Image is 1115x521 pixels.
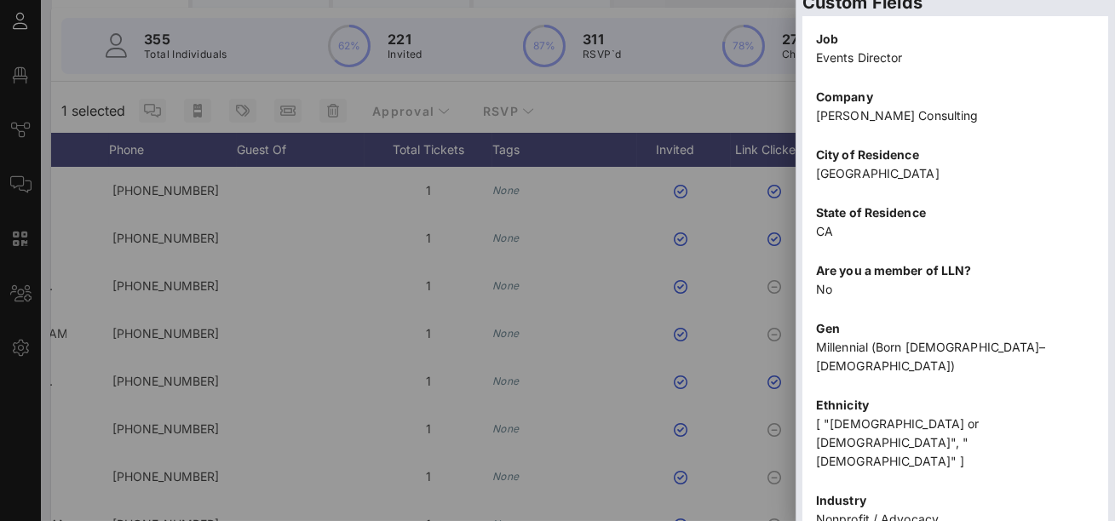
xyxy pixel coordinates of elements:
p: Gen [816,319,1095,338]
p: [ "[DEMOGRAPHIC_DATA] or [DEMOGRAPHIC_DATA]", "[DEMOGRAPHIC_DATA]" ] [816,415,1095,471]
p: State of Residence [816,203,1095,222]
p: City of Residence [816,146,1095,164]
p: CA [816,222,1095,241]
p: [PERSON_NAME] Consulting [816,106,1095,125]
p: Ethnicity [816,396,1095,415]
p: Company [816,88,1095,106]
p: Events Director [816,49,1095,67]
p: Millennial (Born [DEMOGRAPHIC_DATA]–[DEMOGRAPHIC_DATA]) [816,338,1095,375]
p: No [816,280,1095,299]
p: Industry [816,491,1095,510]
p: [GEOGRAPHIC_DATA] [816,164,1095,183]
p: Are you a member of LLN? [816,261,1095,280]
p: Job [816,30,1095,49]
